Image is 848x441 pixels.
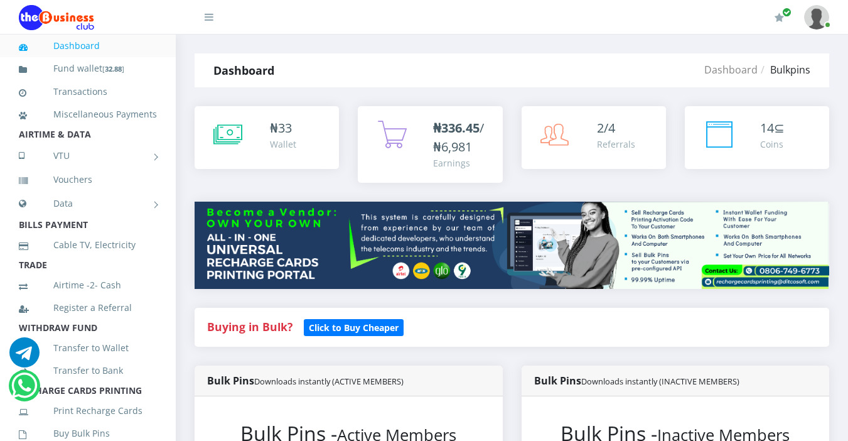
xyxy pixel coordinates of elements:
[597,138,635,151] div: Referrals
[254,376,404,387] small: Downloads instantly (ACTIVE MEMBERS)
[19,293,157,322] a: Register a Referral
[304,319,404,334] a: Click to Buy Cheaper
[270,119,296,138] div: ₦
[804,5,829,30] img: User
[19,5,94,30] img: Logo
[207,319,293,334] strong: Buying in Bulk?
[270,138,296,151] div: Wallet
[102,64,124,73] small: [ ]
[213,63,274,78] strong: Dashboard
[11,380,37,401] a: Chat for support
[760,119,774,136] span: 14
[19,100,157,129] a: Miscellaneous Payments
[758,62,810,77] li: Bulkpins
[278,119,292,136] span: 33
[433,119,484,155] span: /₦6,981
[19,188,157,219] a: Data
[581,376,739,387] small: Downloads instantly (INACTIVE MEMBERS)
[195,106,339,169] a: ₦33 Wallet
[19,231,157,259] a: Cable TV, Electricity
[9,347,40,367] a: Chat for support
[309,322,399,334] b: Click to Buy Cheaper
[433,119,480,136] b: ₦336.45
[522,106,666,169] a: 2/4 Referrals
[19,165,157,194] a: Vouchers
[195,202,829,289] img: multitenant_rcp.png
[782,8,792,17] span: Renew/Upgrade Subscription
[704,63,758,77] a: Dashboard
[760,138,785,151] div: Coins
[19,396,157,425] a: Print Recharge Cards
[19,54,157,84] a: Fund wallet[32.88]
[534,374,739,388] strong: Bulk Pins
[19,77,157,106] a: Transactions
[760,119,785,138] div: ⊆
[775,13,784,23] i: Renew/Upgrade Subscription
[105,64,122,73] b: 32.88
[433,156,490,170] div: Earnings
[19,140,157,171] a: VTU
[597,119,615,136] span: 2/4
[19,271,157,300] a: Airtime -2- Cash
[19,356,157,385] a: Transfer to Bank
[19,334,157,362] a: Transfer to Wallet
[207,374,404,388] strong: Bulk Pins
[358,106,502,183] a: ₦336.45/₦6,981 Earnings
[19,31,157,60] a: Dashboard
